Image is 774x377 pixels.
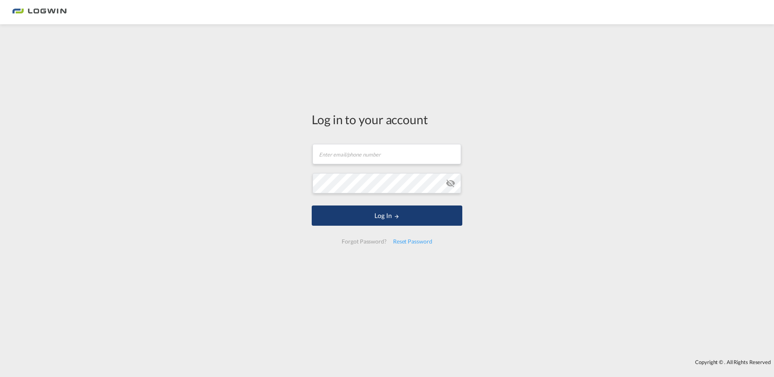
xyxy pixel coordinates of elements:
button: LOGIN [312,205,462,226]
div: Forgot Password? [338,234,389,249]
md-icon: icon-eye-off [446,178,455,188]
input: Enter email/phone number [313,144,461,164]
div: Log in to your account [312,111,462,128]
div: Reset Password [390,234,436,249]
img: bc73a0e0d8c111efacd525e4c8ad7d32.png [12,3,67,21]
